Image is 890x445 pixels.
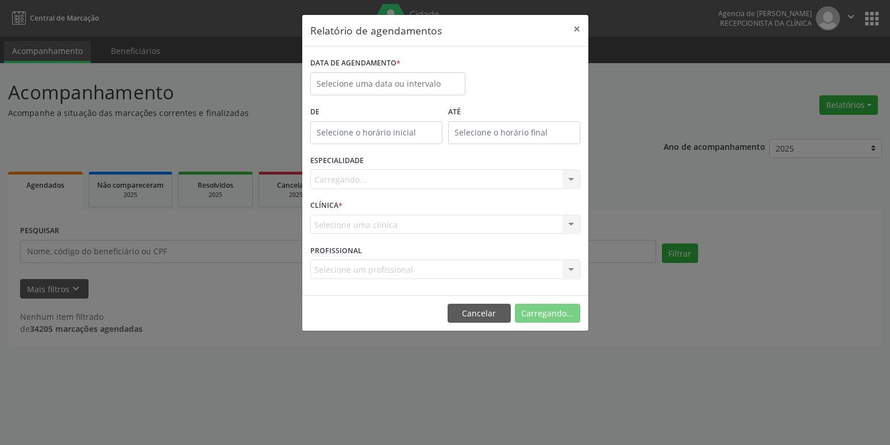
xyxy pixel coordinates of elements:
[448,121,580,144] input: Selecione o horário final
[310,72,465,95] input: Selecione uma data ou intervalo
[310,121,442,144] input: Selecione o horário inicial
[310,242,362,260] label: PROFISSIONAL
[310,103,442,121] label: De
[310,55,400,72] label: DATA DE AGENDAMENTO
[515,304,580,323] button: Carregando...
[310,152,364,170] label: ESPECIALIDADE
[448,304,511,323] button: Cancelar
[310,197,342,215] label: CLÍNICA
[565,15,588,43] button: Close
[448,103,580,121] label: ATÉ
[310,23,442,38] h5: Relatório de agendamentos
